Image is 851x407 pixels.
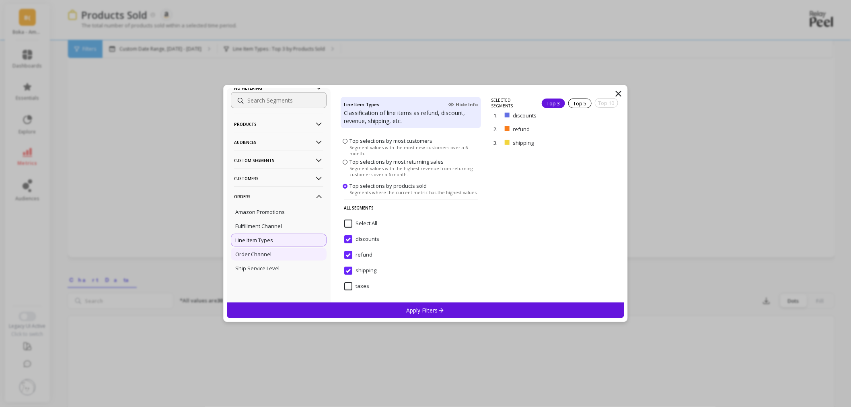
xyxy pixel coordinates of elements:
p: 2. [493,125,502,133]
div: Top 10 [595,98,618,108]
input: Search Segments [231,92,327,108]
span: Hide Info [448,101,478,108]
h4: Line Item Types [344,100,379,109]
div: Top 5 [568,99,592,108]
p: 3. [493,139,502,146]
p: discounts [513,112,578,119]
span: Top selections by most customers [349,137,432,144]
p: Line Item Types [235,236,273,244]
p: Orders [234,186,323,207]
p: Order Channel [235,251,271,258]
p: refund [513,125,574,133]
span: refund [344,251,372,259]
p: No filtering [234,78,323,98]
span: Segment values with the highest revenue from returning customers over a 6 month. [349,165,479,177]
span: taxes [344,282,369,290]
p: Apply Filters [407,306,445,314]
span: Top selections by products sold [349,182,427,189]
p: Classification of line items as refund, discount, revenue, shipping, etc. [344,109,478,125]
p: shipping [513,139,576,146]
p: SELECTED SEGMENTS [491,97,532,109]
span: Select All [344,220,377,228]
p: Amazon Promotions [235,208,285,216]
div: Top 3 [542,99,565,108]
span: shipping [344,267,376,275]
p: Fulfillment Channel [235,222,282,230]
p: Ship Service Level [235,265,280,272]
span: Top selections by most returning sales [349,158,444,165]
p: Customers [234,168,323,189]
span: discounts [344,235,379,243]
p: Products [234,114,323,134]
span: Segment values with the most new customers over a 6 month. [349,144,479,156]
p: 1. [493,112,502,119]
p: Custom Segments [234,150,323,171]
span: Segments where the current metric has the highest values. [349,189,478,195]
p: Audiences [234,132,323,152]
p: All Segments [344,199,478,216]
